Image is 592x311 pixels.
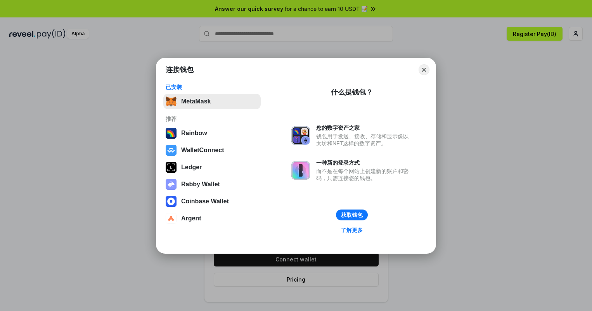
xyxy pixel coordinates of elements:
img: svg+xml,%3Csvg%20width%3D%22120%22%20height%3D%22120%22%20viewBox%3D%220%200%20120%20120%22%20fil... [166,128,177,139]
button: Close [419,64,429,75]
button: 获取钱包 [336,210,368,220]
div: 什么是钱包？ [331,88,373,97]
button: Rainbow [163,125,261,141]
div: WalletConnect [181,147,224,154]
div: MetaMask [181,98,211,105]
img: svg+xml,%3Csvg%20fill%3D%22none%22%20height%3D%2233%22%20viewBox%3D%220%200%2035%2033%22%20width%... [166,96,177,107]
div: Argent [181,215,201,222]
img: svg+xml,%3Csvg%20xmlns%3D%22http%3A%2F%2Fwww.w3.org%2F2000%2Fsvg%22%20fill%3D%22none%22%20viewBox... [291,126,310,145]
button: Ledger [163,160,261,175]
div: Rabby Wallet [181,181,220,188]
div: 了解更多 [341,227,363,234]
img: svg+xml,%3Csvg%20width%3D%2228%22%20height%3D%2228%22%20viewBox%3D%220%200%2028%2028%22%20fill%3D... [166,213,177,224]
button: MetaMask [163,94,261,109]
button: WalletConnect [163,143,261,158]
a: 了解更多 [336,225,367,235]
div: Ledger [181,164,202,171]
div: 一种新的登录方式 [316,159,412,166]
div: Rainbow [181,130,207,137]
img: svg+xml,%3Csvg%20xmlns%3D%22http%3A%2F%2Fwww.w3.org%2F2000%2Fsvg%22%20width%3D%2228%22%20height%3... [166,162,177,173]
img: svg+xml,%3Csvg%20xmlns%3D%22http%3A%2F%2Fwww.w3.org%2F2000%2Fsvg%22%20fill%3D%22none%22%20viewBox... [291,161,310,180]
div: 钱包用于发送、接收、存储和显示像以太坊和NFT这样的数字资产。 [316,133,412,147]
div: 您的数字资产之家 [316,124,412,131]
img: svg+xml,%3Csvg%20width%3D%2228%22%20height%3D%2228%22%20viewBox%3D%220%200%2028%2028%22%20fill%3D... [166,145,177,156]
button: Rabby Wallet [163,177,261,192]
div: 推荐 [166,115,258,122]
img: svg+xml,%3Csvg%20xmlns%3D%22http%3A%2F%2Fwww.w3.org%2F2000%2Fsvg%22%20fill%3D%22none%22%20viewBox... [166,179,177,190]
button: Coinbase Wallet [163,194,261,209]
div: Coinbase Wallet [181,198,229,205]
img: svg+xml,%3Csvg%20width%3D%2228%22%20height%3D%2228%22%20viewBox%3D%220%200%2028%2028%22%20fill%3D... [166,196,177,207]
button: Argent [163,211,261,226]
div: 已安装 [166,84,258,91]
div: 而不是在每个网站上创建新的账户和密码，只需连接您的钱包。 [316,168,412,182]
h1: 连接钱包 [166,65,194,74]
div: 获取钱包 [341,211,363,218]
